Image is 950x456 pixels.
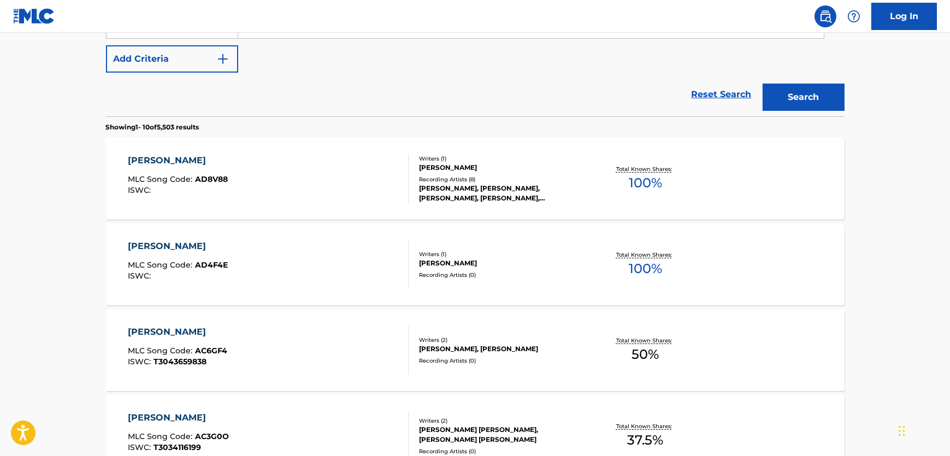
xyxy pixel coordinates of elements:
span: ISWC : [128,271,154,281]
div: Recording Artists ( 0 ) [419,447,584,455]
p: Total Known Shares: [616,422,675,430]
div: Recording Artists ( 0 ) [419,357,584,365]
img: 9d2ae6d4665cec9f34b9.svg [216,52,229,66]
img: MLC Logo [13,8,55,24]
span: 37.5 % [627,430,663,450]
div: Writers ( 1 ) [419,155,584,163]
div: [PERSON_NAME], [PERSON_NAME] [419,344,584,354]
span: 100 % [629,259,662,279]
div: Writers ( 1 ) [419,250,584,258]
a: Reset Search [686,82,757,106]
span: T3034116199 [154,442,201,452]
span: AC6GF4 [195,346,227,356]
div: Recording Artists ( 0 ) [419,271,584,279]
span: AC3G0O [195,431,229,441]
span: ISWC : [128,185,154,195]
div: [PERSON_NAME], [PERSON_NAME], [PERSON_NAME], [PERSON_NAME], [PERSON_NAME] [419,183,584,203]
span: ISWC : [128,442,154,452]
p: Showing 1 - 10 of 5,503 results [106,122,199,132]
span: MLC Song Code : [128,174,195,184]
a: [PERSON_NAME]MLC Song Code:AD4F4EISWC:Writers (1)[PERSON_NAME]Recording Artists (0)Total Known Sh... [106,223,845,305]
span: ISWC : [128,357,154,366]
button: Add Criteria [106,45,238,73]
p: Total Known Shares: [616,165,675,173]
span: AD4F4E [195,260,228,270]
p: Total Known Shares: [616,251,675,259]
div: [PERSON_NAME] [128,411,229,424]
span: MLC Song Code : [128,346,195,356]
span: T3043659838 [154,357,206,366]
span: MLC Song Code : [128,260,195,270]
div: [PERSON_NAME] [128,240,228,253]
iframe: Chat Widget [895,404,950,456]
div: Recording Artists ( 8 ) [419,175,584,183]
a: [PERSON_NAME]MLC Song Code:AC6GF4ISWC:T3043659838Writers (2)[PERSON_NAME], [PERSON_NAME]Recording... [106,309,845,391]
div: [PERSON_NAME] [128,325,227,339]
div: Writers ( 2 ) [419,336,584,344]
div: Drag [899,414,905,447]
span: 50 % [632,345,659,364]
img: help [847,10,860,23]
div: [PERSON_NAME] [419,258,584,268]
img: search [819,10,832,23]
button: Search [763,84,845,111]
a: Public Search [815,5,836,27]
div: Help [843,5,865,27]
div: Writers ( 2 ) [419,417,584,425]
a: [PERSON_NAME]MLC Song Code:AD8V88ISWC:Writers (1)[PERSON_NAME]Recording Artists (8)[PERSON_NAME],... [106,138,845,220]
span: 100 % [629,173,662,193]
p: Total Known Shares: [616,336,675,345]
div: [PERSON_NAME] [419,163,584,173]
div: [PERSON_NAME] [PERSON_NAME], [PERSON_NAME] [PERSON_NAME] [419,425,584,445]
div: [PERSON_NAME] [128,154,228,167]
span: MLC Song Code : [128,431,195,441]
a: Log In [871,3,937,30]
span: AD8V88 [195,174,228,184]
